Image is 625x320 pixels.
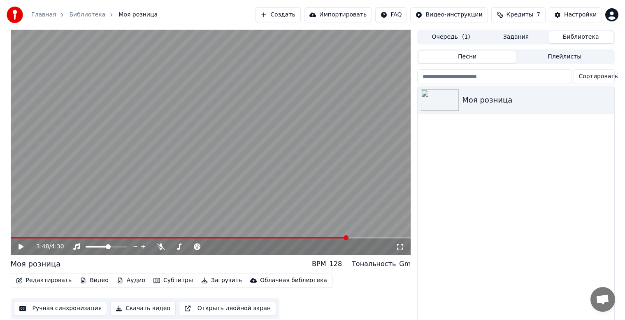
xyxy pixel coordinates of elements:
[330,259,342,269] div: 128
[77,275,112,286] button: Видео
[483,31,548,43] button: Задания
[352,259,396,269] div: Тональность
[418,51,516,63] button: Песни
[110,301,176,316] button: Скачать видео
[150,275,196,286] button: Субтитры
[579,72,618,81] span: Сортировать
[69,11,105,19] a: Библиотека
[304,7,372,22] button: Импортировать
[590,287,615,312] div: Открытый чат
[114,275,149,286] button: Аудио
[516,51,613,63] button: Плейлисты
[13,275,75,286] button: Редактировать
[537,11,540,19] span: 7
[118,11,158,19] span: Моя розница
[31,11,158,19] nav: breadcrumb
[548,31,613,43] button: Библиотека
[462,33,470,41] span: ( 1 )
[491,7,546,22] button: Кредиты7
[36,243,49,251] span: 3:48
[51,243,64,251] span: 4:30
[399,259,411,269] div: Gm
[507,11,533,19] span: Кредиты
[11,258,61,270] div: Моя розница
[312,259,326,269] div: BPM
[31,11,56,19] a: Главная
[14,301,107,316] button: Ручная синхронизация
[418,31,483,43] button: Очередь
[198,275,245,286] button: Загрузить
[179,301,276,316] button: Открыть двойной экран
[7,7,23,23] img: youka
[260,276,327,285] div: Облачная библиотека
[549,7,602,22] button: Настройки
[375,7,407,22] button: FAQ
[564,11,597,19] div: Настройки
[410,7,488,22] button: Видео-инструкции
[462,94,611,106] div: Моя розница
[255,7,300,22] button: Создать
[36,243,56,251] div: /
